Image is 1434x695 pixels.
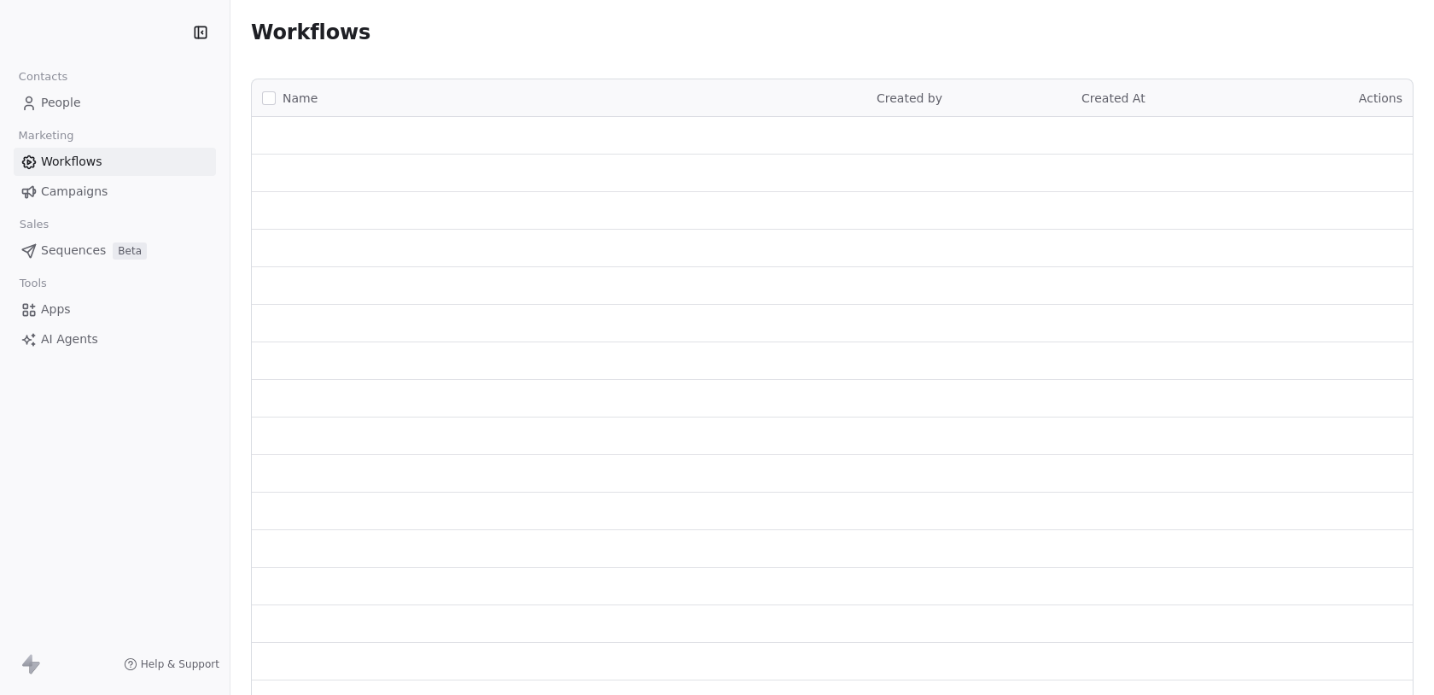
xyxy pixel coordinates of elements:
span: Sequences [41,242,106,260]
span: Beta [113,242,147,260]
a: SequencesBeta [14,237,216,265]
a: Apps [14,295,216,324]
span: AI Agents [41,330,98,348]
span: Tools [12,271,54,296]
a: AI Agents [14,325,216,353]
a: People [14,89,216,117]
span: Name [283,90,318,108]
span: Created At [1081,91,1145,105]
span: Created by [877,91,942,105]
a: Workflows [14,148,216,176]
span: Help & Support [141,657,219,671]
span: People [41,94,81,112]
span: Actions [1359,91,1402,105]
a: Help & Support [124,657,219,671]
span: Workflows [41,153,102,171]
a: Campaigns [14,178,216,206]
span: Sales [12,212,56,237]
span: Campaigns [41,183,108,201]
span: Apps [41,301,71,318]
span: Marketing [11,123,81,149]
span: Contacts [11,64,75,90]
span: Workflows [251,20,370,44]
